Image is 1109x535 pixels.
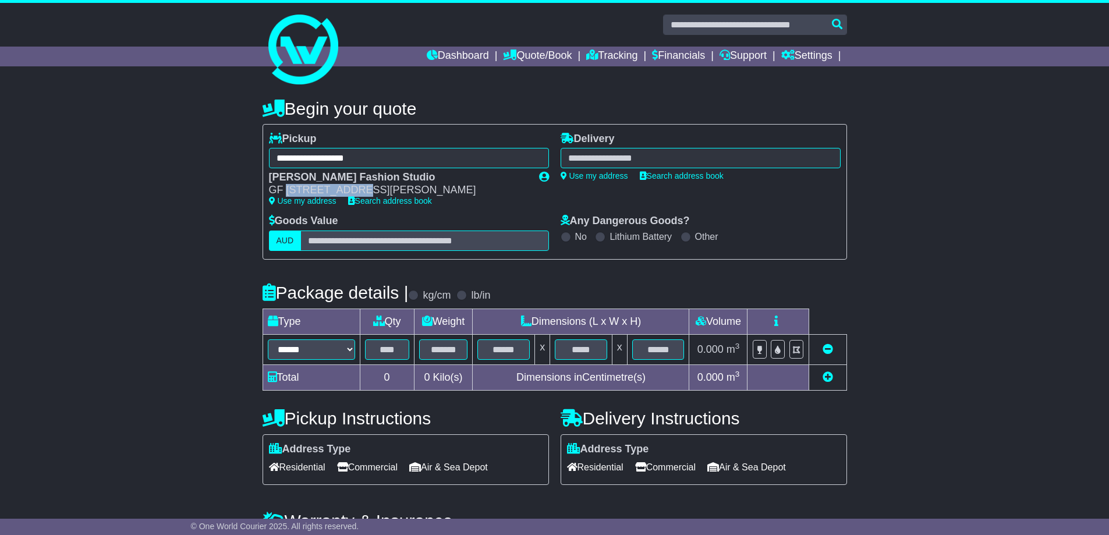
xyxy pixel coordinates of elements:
[360,364,414,390] td: 0
[473,309,689,334] td: Dimensions (L x W x H)
[473,364,689,390] td: Dimensions in Centimetre(s)
[735,370,740,378] sup: 3
[360,309,414,334] td: Qty
[707,458,786,476] span: Air & Sea Depot
[561,133,615,146] label: Delivery
[269,196,336,206] a: Use my address
[269,171,527,184] div: [PERSON_NAME] Fashion Studio
[269,443,351,456] label: Address Type
[586,47,637,66] a: Tracking
[697,343,724,355] span: 0.000
[720,47,767,66] a: Support
[263,309,360,334] td: Type
[652,47,705,66] a: Financials
[561,215,690,228] label: Any Dangerous Goods?
[612,334,627,364] td: x
[689,309,747,334] td: Volume
[269,231,302,251] label: AUD
[263,409,549,428] h4: Pickup Instructions
[263,283,409,302] h4: Package details |
[727,343,740,355] span: m
[263,511,847,530] h4: Warranty & Insurance
[471,289,490,302] label: lb/in
[191,522,359,531] span: © One World Courier 2025. All rights reserved.
[561,409,847,428] h4: Delivery Instructions
[337,458,398,476] span: Commercial
[781,47,832,66] a: Settings
[823,371,833,383] a: Add new item
[269,458,325,476] span: Residential
[269,133,317,146] label: Pickup
[567,443,649,456] label: Address Type
[610,231,672,242] label: Lithium Battery
[567,458,623,476] span: Residential
[735,342,740,350] sup: 3
[348,196,432,206] a: Search address book
[697,371,724,383] span: 0.000
[561,171,628,180] a: Use my address
[269,184,527,197] div: GF [STREET_ADDRESS][PERSON_NAME]
[640,171,724,180] a: Search address book
[635,458,696,476] span: Commercial
[503,47,572,66] a: Quote/Book
[423,289,451,302] label: kg/cm
[424,371,430,383] span: 0
[263,364,360,390] td: Total
[535,334,550,364] td: x
[823,343,833,355] a: Remove this item
[269,215,338,228] label: Goods Value
[409,458,488,476] span: Air & Sea Depot
[414,364,473,390] td: Kilo(s)
[414,309,473,334] td: Weight
[727,371,740,383] span: m
[263,99,847,118] h4: Begin your quote
[695,231,718,242] label: Other
[575,231,587,242] label: No
[427,47,489,66] a: Dashboard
